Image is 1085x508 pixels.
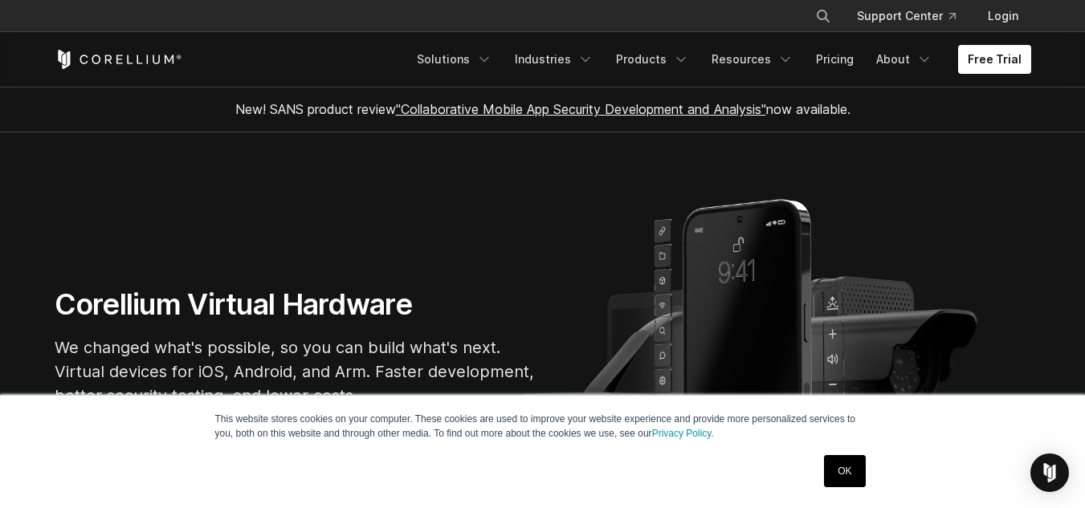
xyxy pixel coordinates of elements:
[55,335,536,408] p: We changed what's possible, so you can build what's next. Virtual devices for iOS, Android, and A...
[407,45,502,74] a: Solutions
[702,45,803,74] a: Resources
[55,50,182,69] a: Corellium Home
[844,2,969,30] a: Support Center
[796,2,1031,30] div: Navigation Menu
[809,2,838,30] button: Search
[806,45,863,74] a: Pricing
[958,45,1031,74] a: Free Trial
[215,412,871,441] p: This website stores cookies on your computer. These cookies are used to improve your website expe...
[975,2,1031,30] a: Login
[55,287,536,323] h1: Corellium Virtual Hardware
[1030,453,1069,492] div: Open Intercom Messenger
[407,45,1031,74] div: Navigation Menu
[606,45,699,74] a: Products
[652,428,714,439] a: Privacy Policy.
[235,101,850,117] span: New! SANS product review now available.
[867,45,942,74] a: About
[824,455,865,487] a: OK
[505,45,603,74] a: Industries
[396,101,766,117] a: "Collaborative Mobile App Security Development and Analysis"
